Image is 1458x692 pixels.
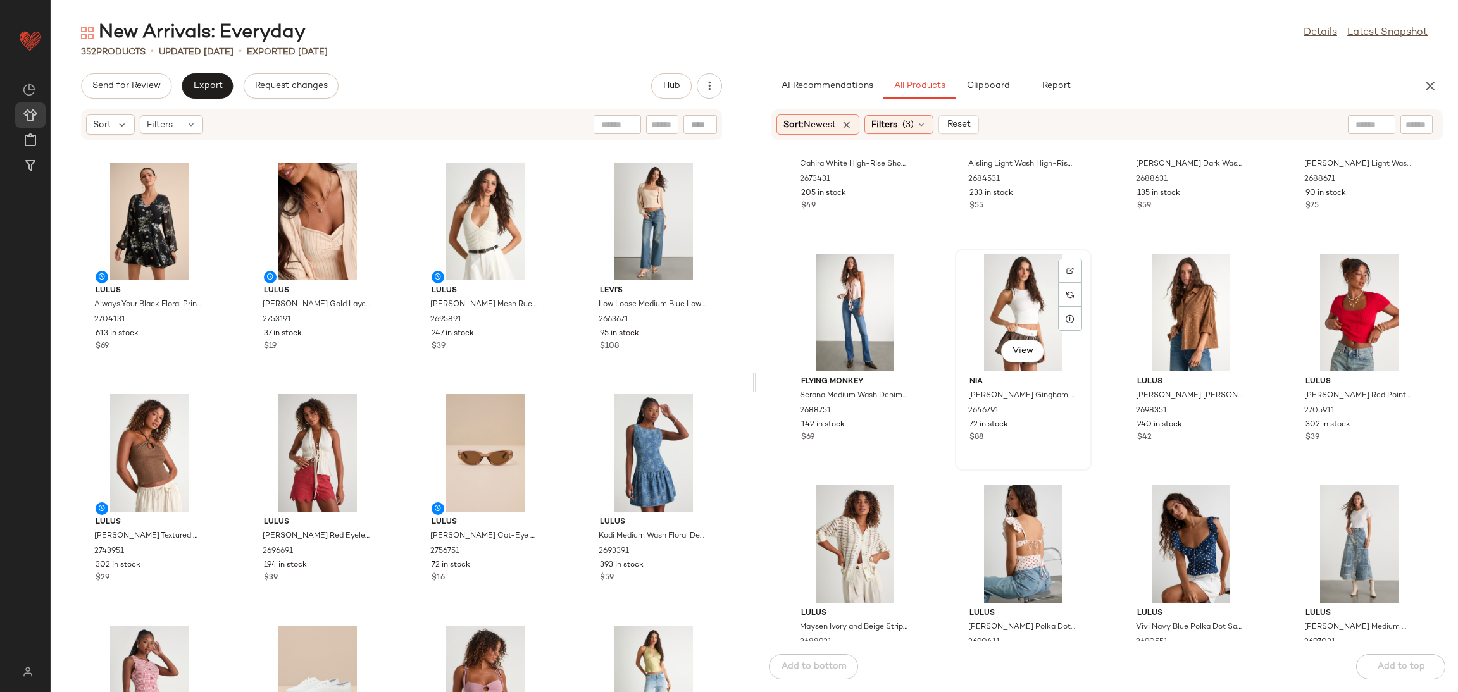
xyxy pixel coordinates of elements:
span: Lulus [1137,376,1245,388]
span: Lulus [1305,608,1413,619]
span: Cahira White High-Rise Shorts [800,159,907,170]
span: 205 in stock [801,188,846,199]
span: AI Recommendations [781,81,873,91]
span: 2743951 [94,546,124,557]
span: $69 [801,432,814,443]
span: $16 [432,572,445,584]
span: 37 in stock [264,328,302,340]
img: svg%3e [1066,267,1074,275]
span: 2698351 [1136,405,1167,417]
img: svg%3e [23,83,35,96]
img: 2704131_01_hero_2025-07-28.jpg [85,163,213,280]
span: Low Loose Medium Blue Low-Rise Wide-Leg Jeans [599,299,706,311]
span: Lulus [96,285,203,297]
span: 352 [81,47,96,57]
button: Export [182,73,233,99]
span: Reset [946,120,970,130]
span: All Products [894,81,945,91]
div: New Arrivals: Everyday [81,20,306,46]
span: $39 [1305,432,1319,443]
span: Report [1042,81,1071,91]
span: 2688671 [1304,174,1335,185]
button: View [1001,340,1044,362]
span: Lulus [432,285,539,297]
span: $39 [264,572,278,584]
p: Exported [DATE] [247,46,328,59]
img: 2688931_01_hero_2025-07-29.jpg [791,485,919,603]
span: $55 [969,201,983,212]
img: heart_red.DM2ytmEG.svg [18,28,43,53]
span: [PERSON_NAME] Red Eyelet Embroidered Scalloped High-Rise Shorts [263,531,370,542]
span: Maysen Ivory and Beige Striped Crochet Collared Cardigan [800,622,907,633]
span: 142 in stock [801,419,845,431]
img: 2688751_02_fullbody_2025-07-30.jpg [791,254,919,371]
img: 2696691_02_front_2025-07-30.jpg [254,394,382,512]
span: 2690411 [968,637,1000,648]
span: 233 in stock [969,188,1013,199]
span: 2697031 [1304,637,1335,648]
span: [PERSON_NAME] Mesh Ruched Halter Bodysuit [430,299,538,311]
span: Kodi Medium Wash Floral Denim Drop Waist Mini Dress [599,531,706,542]
img: 2663671_02_fullbody_2025-07-30.jpg [590,163,718,280]
span: 2756751 [430,546,459,557]
span: 2688631 [1136,174,1168,185]
img: 2693391_01_hero_2025-08-01.jpg [590,394,718,512]
span: 72 in stock [432,560,470,571]
span: $29 [96,572,109,584]
span: Lulus [96,517,203,528]
span: $88 [969,432,983,443]
span: 2696691 [263,546,293,557]
span: 2684531 [968,174,1000,185]
span: $108 [600,341,619,352]
span: $59 [1137,201,1151,212]
span: [PERSON_NAME] Light Wash Denim Low-Rise Wide-Leg Jeans [1304,159,1412,170]
span: • [151,44,154,59]
span: [PERSON_NAME] Polka Dot Satin Ruffled Tie-Back Top [968,622,1076,633]
span: $39 [432,341,445,352]
span: [PERSON_NAME] Cat-Eye Sunglasses [430,531,538,542]
span: 90 in stock [1305,188,1346,199]
button: Hub [651,73,692,99]
span: $59 [600,572,614,584]
span: 393 in stock [600,560,644,571]
span: 2688751 [800,405,831,417]
span: 2695891 [430,314,461,326]
span: 247 in stock [432,328,474,340]
span: 2704131 [94,314,125,326]
span: Lulus [600,517,707,528]
span: Aisling Light Wash High-Rise Denim Midi Skirt [968,159,1076,170]
span: 72 in stock [969,419,1008,431]
span: Serana Medium Wash Denim High-Rise Bootcut Jeans [800,390,907,402]
img: svg%3e [15,667,40,677]
img: 2705911_02_front_2025-07-22.jpg [1295,254,1423,371]
span: $69 [96,341,109,352]
span: • [239,44,242,59]
button: Send for Review [81,73,171,99]
span: 302 in stock [1305,419,1350,431]
span: Clipboard [966,81,1009,91]
span: [PERSON_NAME] Gold Layered Pendant Necklace [263,299,370,311]
span: Filters [147,118,173,132]
span: 2753191 [263,314,291,326]
span: 613 in stock [96,328,139,340]
span: 2693391 [599,546,629,557]
span: [PERSON_NAME] [PERSON_NAME] Polka Dot Long Sleeve Button-Up Top [1136,390,1243,402]
span: [PERSON_NAME] Gingham Mini Skort [968,390,1076,402]
button: Reset [938,115,979,134]
img: svg%3e [81,27,94,39]
span: Sort: [783,118,836,132]
span: Lulus [969,608,1077,619]
img: 2697031_02_fullbody_2025-07-24.jpg [1295,485,1423,603]
span: 2705911 [1304,405,1335,417]
img: 2690551_01_hero_2025-07-22.jpg [1127,485,1255,603]
span: Filters [871,118,897,132]
span: Nia [969,376,1077,388]
span: $75 [1305,201,1319,212]
img: 2695891_02_front_2025-08-04.jpg [421,163,549,280]
img: svg%3e [1066,291,1074,299]
span: [PERSON_NAME] Textured Keyhole Halter Top [94,531,202,542]
span: [PERSON_NAME] Red Pointelle Knit Short Sleeve Top [1304,390,1412,402]
button: Request changes [244,73,339,99]
span: Export [192,81,222,91]
span: Flying Monkey [801,376,909,388]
